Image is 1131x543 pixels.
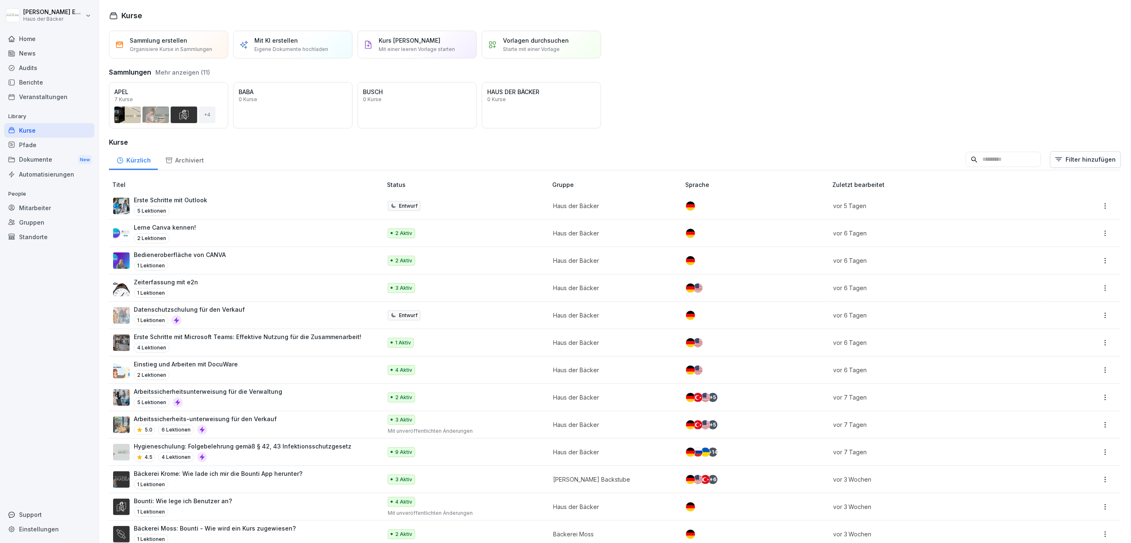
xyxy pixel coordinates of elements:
p: 2 Aktiv [395,531,412,538]
p: 4 Aktiv [395,366,412,374]
p: Arbeitssicherheits-unterweisung für den Verkauf [134,415,277,423]
img: j41gu7y67g5ch47nwh46jjsr.png [113,198,130,214]
p: vor 6 Tagen [833,256,1038,265]
p: vor 3 Wochen [833,530,1038,538]
img: us.svg [694,475,703,484]
div: + 4 [199,107,215,123]
p: 3 Aktiv [395,284,412,292]
img: de.svg [686,448,695,457]
img: us.svg [701,393,710,402]
p: Erste Schritte mit Outlook [134,196,207,204]
div: + 14 [708,448,718,457]
p: HAUS DER BÄCKER [487,87,596,96]
img: tr.svg [701,475,710,484]
img: tr.svg [694,393,703,402]
a: Veranstaltungen [4,90,94,104]
p: 1 Lektionen [134,261,168,271]
img: pnu9hewn4pmg8sslczxvkvou.png [113,252,130,269]
p: Bäckerei Moss [553,530,672,538]
button: Mehr anzeigen (11) [155,68,210,77]
p: 9 Aktiv [395,448,412,456]
h3: Kurse [109,137,1121,147]
p: Haus der Bäcker [553,311,672,320]
div: Archiviert [158,149,211,170]
p: 1 Lektionen [134,288,168,298]
img: us.svg [701,420,710,429]
img: de.svg [686,229,695,238]
p: Haus der Bäcker [553,502,672,511]
a: Standorte [4,230,94,244]
p: Haus der Bäcker [553,256,672,265]
p: Hygieneschulung: Folgebelehrung gemäß § 42, 43 Infektionsschutzgesetz [134,442,351,451]
p: Sammlung erstellen [130,36,187,45]
img: ru.svg [694,448,703,457]
img: us.svg [694,338,703,347]
img: de.svg [686,284,695,293]
p: vor 6 Tagen [833,366,1038,374]
img: yeffnw300mu4l5mkaga27okm.png [113,417,130,433]
p: [PERSON_NAME] Ehlerding [23,9,84,16]
p: 4 Lektionen [134,343,169,353]
p: Haus der Bäcker [553,229,672,238]
img: de.svg [686,420,695,429]
a: Kürzlich [109,149,158,170]
p: Datenschutzschulung für den Verkauf [134,305,245,314]
p: 4 Lektionen [158,452,194,462]
a: Einstellungen [4,522,94,536]
p: Bounti: Wie lege ich Benutzer an? [134,497,232,505]
p: Library [4,110,94,123]
p: APEL [114,87,223,96]
p: Bäckerei Krome: Wie lade ich mir die Bounti App herunter? [134,469,302,478]
img: x15l9we1ge681w27tfa1qy9x.png [113,362,130,378]
p: vor 6 Tagen [833,338,1038,347]
p: Lerne Canva kennen! [134,223,196,232]
p: 0 Kurse [239,97,257,102]
a: BUSCH0 Kurse [358,82,477,128]
div: Pfade [4,138,94,152]
a: Home [4,32,94,46]
a: Kurse [4,123,94,138]
div: Berichte [4,75,94,90]
a: DokumenteNew [4,152,94,167]
p: Arbeitssicherheitsunterweisung für die Verwaltung [134,387,282,396]
p: Zeiterfassung mit e2n [134,278,198,286]
img: de.svg [686,393,695,402]
img: tr.svg [694,420,703,429]
p: Zuletzt bearbeitet [832,180,1048,189]
p: 2 Aktiv [395,230,412,237]
p: 0 Kurse [363,97,382,102]
img: de.svg [686,530,695,539]
div: + 6 [708,475,718,484]
p: Haus der Bäcker [553,366,672,374]
img: uu40vofrwkrcojczpz6qgbpy.png [113,389,130,406]
p: 1 Lektionen [134,507,168,517]
p: Haus der Bäcker [553,338,672,347]
img: pkjk7b66iy5o0dy6bqgs99sq.png [113,526,130,543]
p: Organisiere Kurse in Sammlungen [130,46,212,53]
p: Haus der Bäcker [553,448,672,456]
a: HAUS DER BÄCKER0 Kurse [482,82,601,128]
p: Sprache [685,180,829,189]
img: de.svg [686,201,695,211]
p: 6 Lektionen [158,425,194,435]
p: 1 Lektionen [134,315,168,325]
img: de.svg [686,311,695,320]
img: s66qd3d44r21bikr32egi3fp.png [113,225,130,242]
p: Haus der Bäcker [553,420,672,429]
p: Eigene Dokumente hochladen [254,46,328,53]
p: BABA [239,87,347,96]
p: Bäckerei Moss: Bounti - Wie wird ein Kurs zugewiesen? [134,524,296,533]
p: vor 3 Wochen [833,502,1038,511]
p: 1 Lektionen [134,480,168,490]
p: Haus der Bäcker [553,201,672,210]
a: Gruppen [4,215,94,230]
p: 4 Aktiv [395,498,412,506]
p: 3 Aktiv [395,416,412,424]
p: vor 3 Wochen [833,475,1038,484]
p: 2 Aktiv [395,257,412,264]
img: x59whxxzhoceklac67ea12jw.png [113,335,130,351]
